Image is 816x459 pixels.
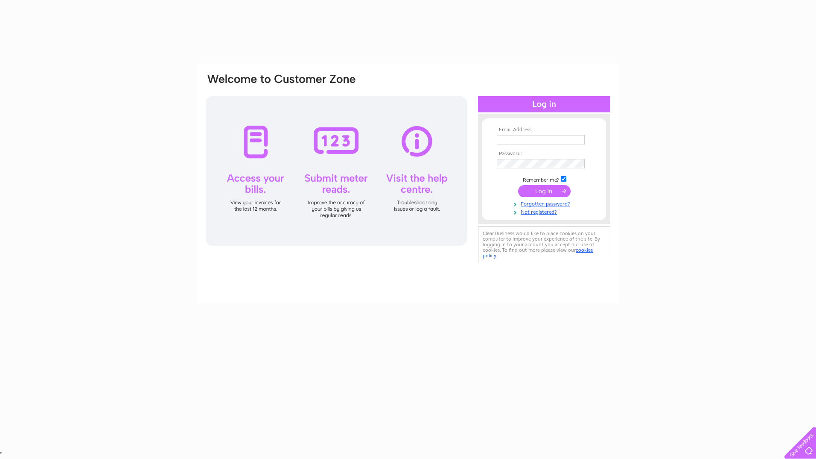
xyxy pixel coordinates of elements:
input: Submit [518,185,571,197]
a: cookies policy [483,247,593,259]
th: Email Address: [495,127,594,133]
a: Forgotten password? [497,199,594,207]
td: Remember me? [495,175,594,183]
div: Clear Business would like to place cookies on your computer to improve your experience of the sit... [478,226,610,263]
a: Not registered? [497,207,594,215]
th: Password: [495,151,594,157]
